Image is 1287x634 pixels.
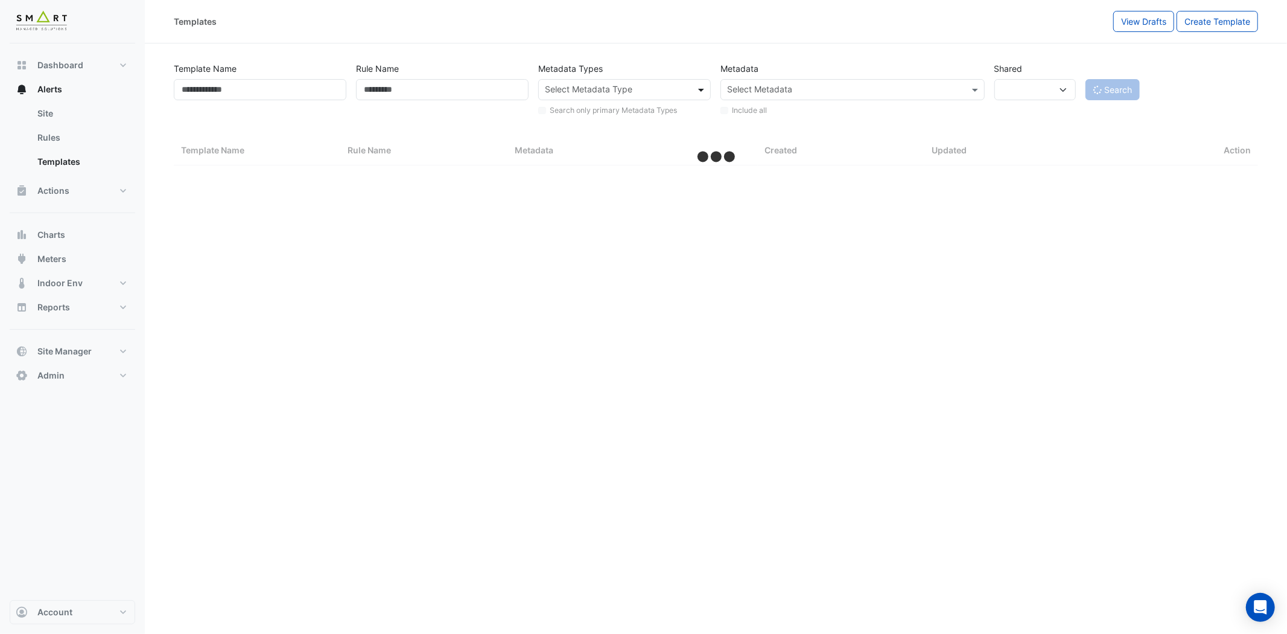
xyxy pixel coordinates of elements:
button: Alerts [10,77,135,101]
span: Meters [37,253,66,265]
button: Indoor Env [10,271,135,295]
span: Site Manager [37,345,92,357]
div: Select Metadata Type [543,83,632,98]
span: Account [37,606,72,618]
button: Reports [10,295,135,319]
a: Site [28,101,135,126]
button: View Drafts [1113,11,1174,32]
app-icon: Indoor Env [16,277,28,289]
label: Search only primary Metadata Types [550,105,677,116]
label: Template Name [174,58,237,79]
label: Metadata Types [538,58,603,79]
app-icon: Alerts [16,83,28,95]
span: Indoor Env [37,277,83,289]
span: Alerts [37,83,62,95]
span: Created [765,145,798,155]
span: Dashboard [37,59,83,71]
label: Metadata [720,58,758,79]
span: Updated [932,145,967,155]
button: Dashboard [10,53,135,77]
button: Meters [10,247,135,271]
span: Metadata [515,145,553,155]
label: Shared [994,58,1023,79]
span: Reports [37,301,70,313]
app-icon: Actions [16,185,28,197]
img: Company Logo [14,10,69,34]
app-icon: Reports [16,301,28,313]
button: Admin [10,363,135,388]
label: Include all [732,105,767,116]
div: Select Metadata [725,83,792,98]
app-icon: Meters [16,253,28,265]
span: Template Name [181,145,244,155]
span: Actions [37,185,69,197]
app-icon: Dashboard [16,59,28,71]
span: Create Template [1184,16,1250,27]
a: Rules [28,126,135,150]
a: Templates [28,150,135,174]
app-icon: Admin [16,370,28,382]
span: Action [1224,144,1251,158]
span: Charts [37,229,65,241]
button: Charts [10,223,135,247]
app-icon: Charts [16,229,28,241]
span: View Drafts [1121,16,1166,27]
button: Account [10,600,135,624]
div: Templates [174,15,217,28]
button: Create Template [1177,11,1258,32]
div: Alerts [10,101,135,179]
span: Admin [37,370,65,382]
label: Rule Name [356,58,399,79]
span: Rule Name [348,145,391,155]
app-icon: Site Manager [16,345,28,357]
div: Open Intercom Messenger [1246,593,1275,622]
button: Site Manager [10,339,135,363]
button: Actions [10,179,135,203]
